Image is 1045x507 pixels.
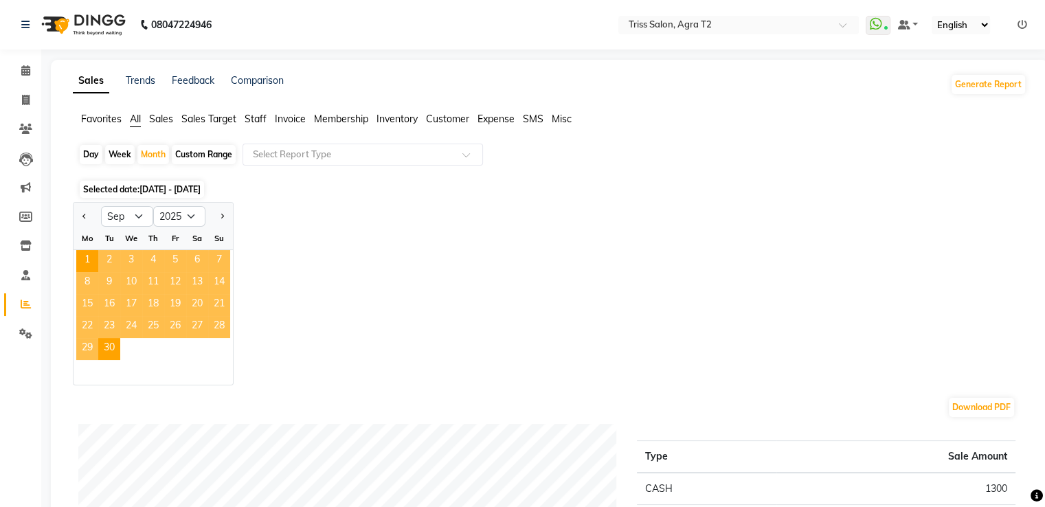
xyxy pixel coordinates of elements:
div: Wednesday, September 24, 2025 [120,316,142,338]
span: 16 [98,294,120,316]
div: Tuesday, September 9, 2025 [98,272,120,294]
div: Friday, September 19, 2025 [164,294,186,316]
b: 08047224946 [151,5,212,44]
div: Wednesday, September 17, 2025 [120,294,142,316]
div: Custom Range [172,145,236,164]
button: Download PDF [949,398,1014,417]
span: 23 [98,316,120,338]
span: Staff [245,113,267,125]
span: 29 [76,338,98,360]
img: logo [35,5,129,44]
div: Tuesday, September 16, 2025 [98,294,120,316]
a: Comparison [231,74,284,87]
select: Select month [101,206,153,227]
div: Monday, September 29, 2025 [76,338,98,360]
span: 3 [120,250,142,272]
div: Sa [186,227,208,249]
div: We [120,227,142,249]
a: Feedback [172,74,214,87]
div: Saturday, September 27, 2025 [186,316,208,338]
span: 6 [186,250,208,272]
span: 5 [164,250,186,272]
span: 28 [208,316,230,338]
div: Tuesday, September 2, 2025 [98,250,120,272]
span: Selected date: [80,181,204,198]
span: 20 [186,294,208,316]
span: [DATE] - [DATE] [139,184,201,194]
span: Customer [426,113,469,125]
span: 24 [120,316,142,338]
span: 13 [186,272,208,294]
span: 22 [76,316,98,338]
span: SMS [523,113,543,125]
span: 30 [98,338,120,360]
span: Sales [149,113,173,125]
span: Misc [552,113,572,125]
span: 11 [142,272,164,294]
div: Su [208,227,230,249]
div: Month [137,145,169,164]
span: All [130,113,141,125]
span: 26 [164,316,186,338]
div: Thursday, September 11, 2025 [142,272,164,294]
div: Tuesday, September 30, 2025 [98,338,120,360]
span: Membership [314,113,368,125]
td: CASH [637,473,776,505]
span: 12 [164,272,186,294]
div: Friday, September 5, 2025 [164,250,186,272]
div: Saturday, September 20, 2025 [186,294,208,316]
span: 14 [208,272,230,294]
div: Monday, September 8, 2025 [76,272,98,294]
div: Tu [98,227,120,249]
div: Day [80,145,102,164]
div: Monday, September 22, 2025 [76,316,98,338]
div: Fr [164,227,186,249]
div: Wednesday, September 10, 2025 [120,272,142,294]
span: Sales Target [181,113,236,125]
span: 19 [164,294,186,316]
div: Thursday, September 18, 2025 [142,294,164,316]
span: 4 [142,250,164,272]
th: Type [637,441,776,473]
select: Select year [153,206,205,227]
th: Sale Amount [776,441,1015,473]
div: Sunday, September 7, 2025 [208,250,230,272]
span: 1 [76,250,98,272]
td: 1300 [776,473,1015,505]
span: 17 [120,294,142,316]
a: Sales [73,69,109,93]
button: Generate Report [952,75,1025,94]
div: Wednesday, September 3, 2025 [120,250,142,272]
span: 7 [208,250,230,272]
button: Next month [216,205,227,227]
span: 27 [186,316,208,338]
span: Inventory [377,113,418,125]
span: Favorites [81,113,122,125]
div: Saturday, September 13, 2025 [186,272,208,294]
span: 25 [142,316,164,338]
div: Thursday, September 4, 2025 [142,250,164,272]
div: Tuesday, September 23, 2025 [98,316,120,338]
div: Sunday, September 21, 2025 [208,294,230,316]
span: 10 [120,272,142,294]
span: Invoice [275,113,306,125]
span: 2 [98,250,120,272]
div: Monday, September 15, 2025 [76,294,98,316]
span: 8 [76,272,98,294]
div: Saturday, September 6, 2025 [186,250,208,272]
div: Th [142,227,164,249]
span: Expense [477,113,515,125]
div: Thursday, September 25, 2025 [142,316,164,338]
span: 15 [76,294,98,316]
span: 9 [98,272,120,294]
div: Mo [76,227,98,249]
a: Trends [126,74,155,87]
div: Week [105,145,135,164]
span: 21 [208,294,230,316]
div: Friday, September 26, 2025 [164,316,186,338]
div: Monday, September 1, 2025 [76,250,98,272]
div: Sunday, September 14, 2025 [208,272,230,294]
button: Previous month [79,205,90,227]
span: 18 [142,294,164,316]
div: Sunday, September 28, 2025 [208,316,230,338]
